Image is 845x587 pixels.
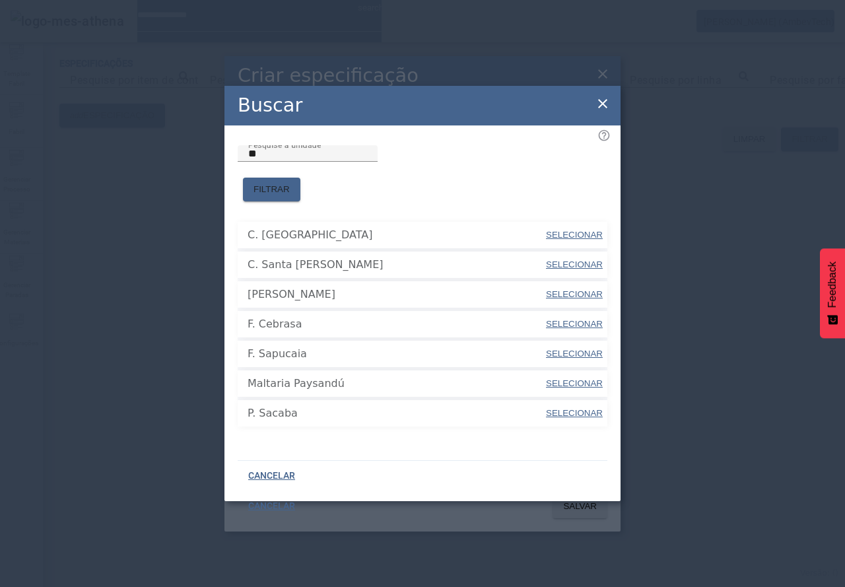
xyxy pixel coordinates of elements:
[820,248,845,338] button: Feedback - Mostrar pesquisa
[827,261,838,308] span: Feedback
[546,230,603,240] span: SELECIONAR
[248,140,321,149] mat-label: Pesquise a unidade
[546,378,603,388] span: SELECIONAR
[545,283,604,306] button: SELECIONAR
[248,469,295,483] span: CANCELAR
[546,319,603,329] span: SELECIONAR
[546,408,603,418] span: SELECIONAR
[545,401,604,425] button: SELECIONAR
[545,312,604,336] button: SELECIONAR
[546,289,603,299] span: SELECIONAR
[248,500,295,513] span: CANCELAR
[238,495,306,518] button: CANCELAR
[238,464,306,488] button: CANCELAR
[546,259,603,269] span: SELECIONAR
[248,287,545,302] span: [PERSON_NAME]
[248,346,545,362] span: F. Sapucaia
[545,253,604,277] button: SELECIONAR
[563,500,597,513] span: SALVAR
[248,257,545,273] span: C. Santa [PERSON_NAME]
[546,349,603,359] span: SELECIONAR
[243,178,300,201] button: FILTRAR
[545,223,604,247] button: SELECIONAR
[553,495,607,518] button: SALVAR
[248,405,545,421] span: P. Sacaba
[253,183,290,196] span: FILTRAR
[545,372,604,396] button: SELECIONAR
[248,316,545,332] span: F. Cebrasa
[545,342,604,366] button: SELECIONAR
[248,227,545,243] span: C. [GEOGRAPHIC_DATA]
[248,376,545,392] span: Maltaria Paysandú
